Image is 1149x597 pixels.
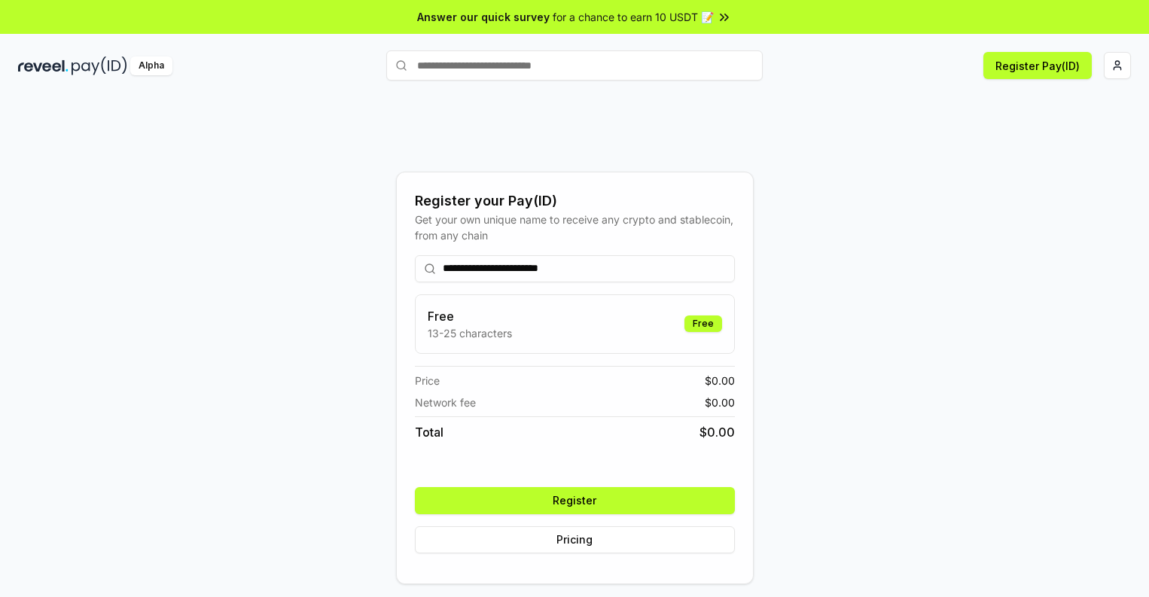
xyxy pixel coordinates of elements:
[553,9,714,25] span: for a chance to earn 10 USDT 📝
[428,325,512,341] p: 13-25 characters
[705,394,735,410] span: $ 0.00
[415,212,735,243] div: Get your own unique name to receive any crypto and stablecoin, from any chain
[415,190,735,212] div: Register your Pay(ID)
[415,487,735,514] button: Register
[415,526,735,553] button: Pricing
[684,315,722,332] div: Free
[428,307,512,325] h3: Free
[130,56,172,75] div: Alpha
[72,56,127,75] img: pay_id
[415,373,440,388] span: Price
[417,9,550,25] span: Answer our quick survey
[705,373,735,388] span: $ 0.00
[415,423,443,441] span: Total
[983,52,1092,79] button: Register Pay(ID)
[18,56,69,75] img: reveel_dark
[699,423,735,441] span: $ 0.00
[415,394,476,410] span: Network fee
